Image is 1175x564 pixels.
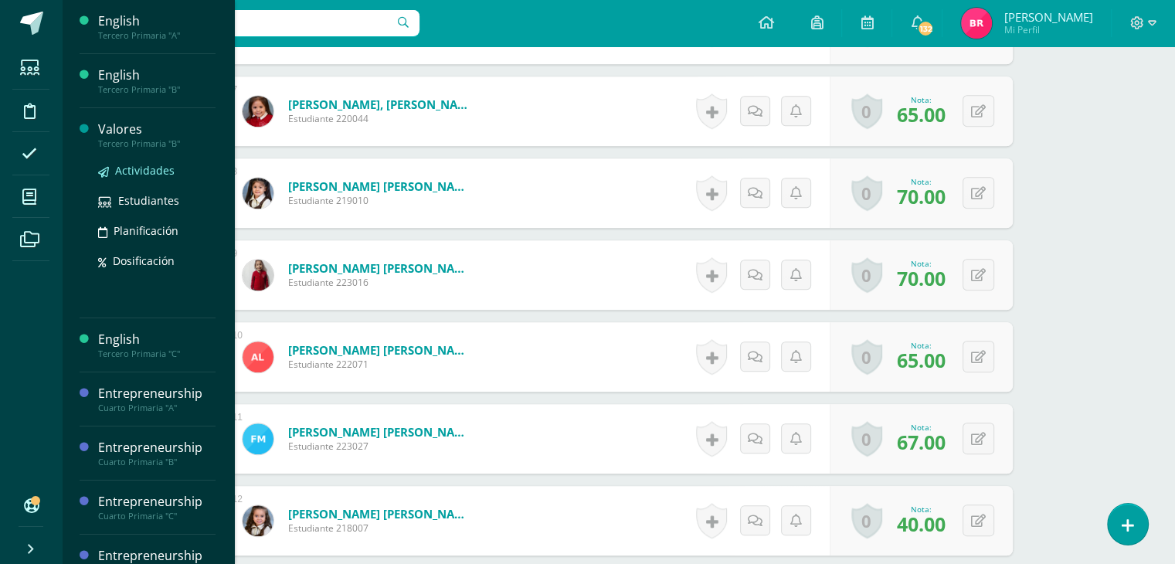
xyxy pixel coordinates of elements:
a: EntrepreneurshipCuarto Primaria "B" [98,439,216,467]
a: EnglishTercero Primaria "B" [98,66,216,95]
div: English [98,66,216,84]
a: EntrepreneurshipCuarto Primaria "A" [98,385,216,413]
a: 0 [851,339,882,375]
div: Entrepreneurship [98,493,216,511]
div: English [98,12,216,30]
div: Tercero Primaria "B" [98,138,216,149]
img: fb8beecc076b5813bcebe466155f4ca8.png [243,178,273,209]
div: Tercero Primaria "B" [98,84,216,95]
span: Estudiante 218007 [288,522,474,535]
img: dff21ca2f0a5001499c1e163a853c381.png [243,260,273,290]
a: Estudiantes [98,192,216,209]
span: 70.00 [897,183,946,209]
span: Dosificación [113,253,175,268]
div: Tercero Primaria "C" [98,348,216,359]
a: [PERSON_NAME] [PERSON_NAME] [288,178,474,194]
a: EntrepreneurshipCuarto Primaria "C" [98,493,216,522]
div: Nota: [897,504,946,515]
img: b3e7fa42acb6288a34c2b492b63eccff.png [243,96,273,127]
a: ValoresTercero Primaria "B" [98,121,216,149]
a: [PERSON_NAME] [PERSON_NAME] [288,506,474,522]
div: Nota: [897,422,946,433]
span: 65.00 [897,101,946,127]
input: Busca un usuario... [72,10,419,36]
div: Cuarto Primaria "C" [98,511,216,522]
div: Nota: [897,176,946,187]
span: 40.00 [897,511,946,537]
a: EnglishTercero Primaria "A" [98,12,216,41]
a: [PERSON_NAME] [PERSON_NAME] [288,424,474,440]
span: 65.00 [897,347,946,373]
div: Tercero Primaria "A" [98,30,216,41]
span: 132 [917,20,934,37]
span: Estudiante 223027 [288,440,474,453]
img: 8536d0cd48fc6d4d3481a1f3bb3e8eb2.png [243,505,273,536]
span: Estudiante 219010 [288,194,474,207]
span: Actividades [115,163,175,178]
div: Entrepreneurship [98,439,216,457]
div: English [98,331,216,348]
div: Nota: [897,340,946,351]
div: Entrepreneurship [98,385,216,403]
span: Estudiante 223016 [288,276,474,289]
a: [PERSON_NAME] [PERSON_NAME] [288,260,474,276]
img: 51cea5ed444689b455a385f1e409b918.png [961,8,992,39]
div: Cuarto Primaria "A" [98,403,216,413]
span: Planificación [114,223,178,238]
a: 0 [851,421,882,457]
img: a075a3b8b3c5c284d2c32aa2608e5750.png [243,341,273,372]
a: 0 [851,93,882,129]
span: Mi Perfil [1004,23,1092,36]
div: Cuarto Primaria "B" [98,457,216,467]
a: 0 [851,503,882,539]
img: 7b5bd1e17e4aecd2dcb5cc8f021b0090.png [243,423,273,454]
a: EnglishTercero Primaria "C" [98,331,216,359]
span: Estudiantes [118,193,179,208]
a: Planificación [98,222,216,240]
a: [PERSON_NAME], [PERSON_NAME][DATE] [288,97,474,112]
div: Nota: [897,258,946,269]
a: 0 [851,257,882,293]
a: [PERSON_NAME] [PERSON_NAME] [288,342,474,358]
span: Estudiante 222071 [288,358,474,371]
a: 0 [851,175,882,211]
span: 67.00 [897,429,946,455]
a: Dosificación [98,252,216,270]
a: Actividades [98,161,216,179]
div: Valores [98,121,216,138]
div: Nota: [897,94,946,105]
span: [PERSON_NAME] [1004,9,1092,25]
span: Estudiante 220044 [288,112,474,125]
span: 70.00 [897,265,946,291]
